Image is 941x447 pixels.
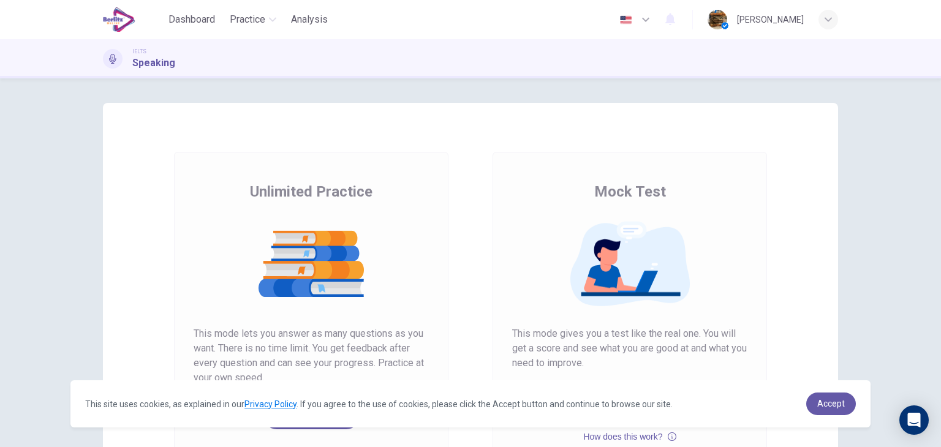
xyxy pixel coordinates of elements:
[103,7,135,32] img: EduSynch logo
[164,9,220,31] button: Dashboard
[512,326,747,370] span: This mode gives you a test like the real one. You will get a score and see what you are good at a...
[286,9,333,31] button: Analysis
[899,405,929,435] div: Open Intercom Messenger
[194,326,429,385] span: This mode lets you answer as many questions as you want. There is no time limit. You get feedback...
[168,12,215,27] span: Dashboard
[618,15,633,24] img: en
[817,399,845,408] span: Accept
[225,9,281,31] button: Practice
[250,182,372,201] span: Unlimited Practice
[230,12,265,27] span: Practice
[291,12,328,27] span: Analysis
[244,399,297,409] a: Privacy Policy
[583,429,676,444] button: How does this work?
[806,393,856,415] a: dismiss cookie message
[70,380,871,427] div: cookieconsent
[737,12,804,27] div: [PERSON_NAME]
[132,56,175,70] h1: Speaking
[132,47,146,56] span: IELTS
[103,7,164,32] a: EduSynch logo
[85,399,673,409] span: This site uses cookies, as explained in our . If you agree to the use of cookies, please click th...
[594,182,666,201] span: Mock Test
[708,10,727,29] img: Profile picture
